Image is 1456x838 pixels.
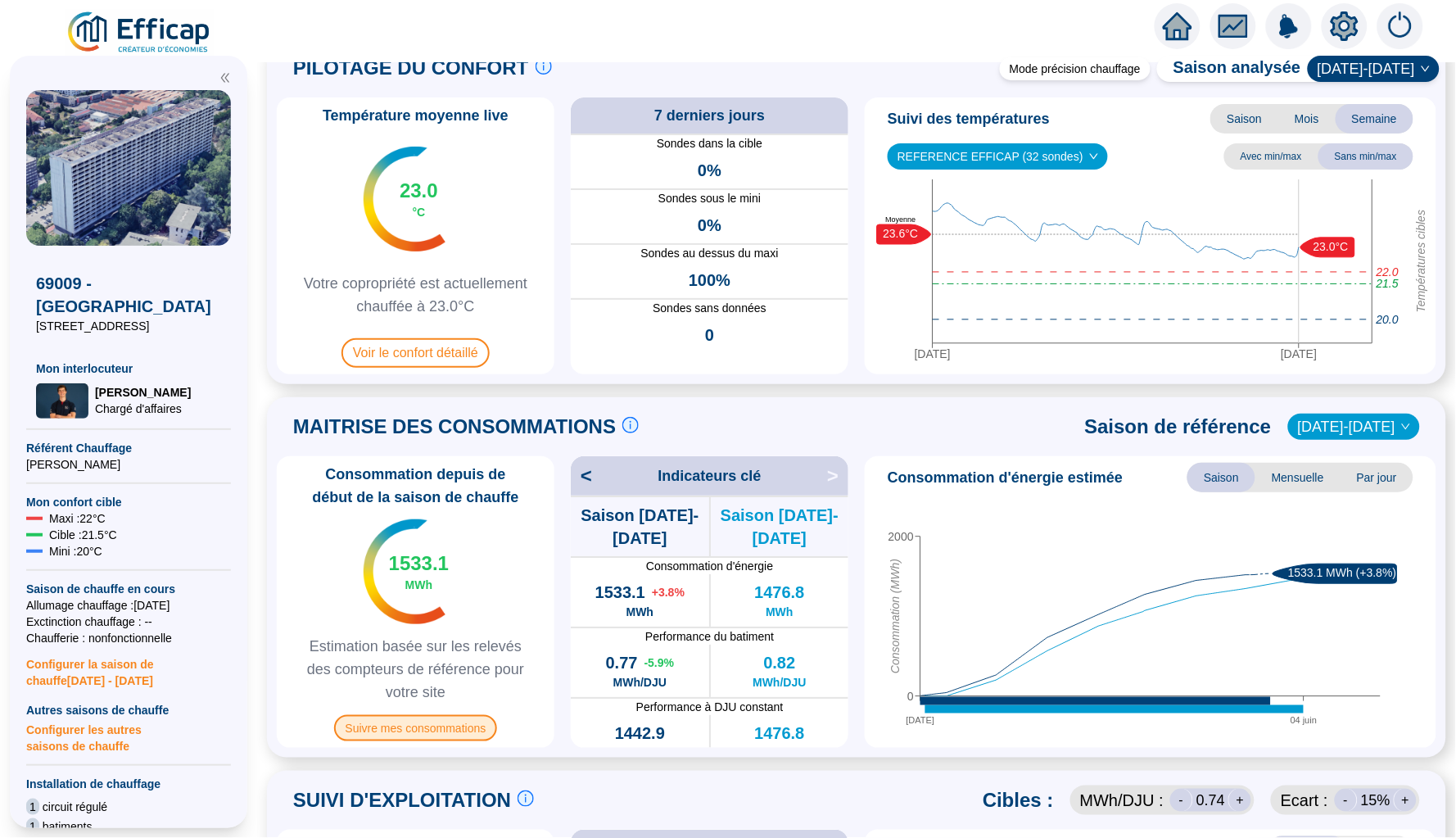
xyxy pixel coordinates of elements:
[536,58,552,75] span: info-circle
[705,324,714,347] span: 0
[95,384,191,401] span: [PERSON_NAME]
[698,159,721,182] span: 0%
[1085,414,1272,440] span: Saison de référence
[334,715,498,741] span: Suivre mes consommations
[26,646,231,689] span: Configurer la saison de chauffe [DATE] - [DATE]
[283,635,548,704] span: Estimation basée sur les relevés des compteurs de référence pour votre site
[571,245,848,262] span: Sondes au dessus du maxi
[1376,265,1399,279] tspan: 22.0
[571,628,848,645] span: Performance du batiment
[1228,789,1251,812] div: +
[1377,3,1423,49] img: alerts
[1219,11,1248,41] span: fund
[613,674,667,691] span: MWh/DJU
[1336,104,1413,134] span: Semaine
[1255,463,1341,492] span: Mensuelle
[49,527,117,543] span: Cible : 21.5 °C
[1376,313,1399,326] tspan: 20.0
[313,104,518,127] span: Température moyenne live
[364,147,446,251] img: indicateur températures
[26,494,231,510] span: Mon confort cible
[571,135,848,152] span: Sondes dans la cible
[1224,143,1318,170] span: Avec min/max
[1415,210,1428,313] tspan: Températures cibles
[1291,716,1317,726] tspan: 04 juin
[1196,789,1225,812] span: 0.74
[49,510,106,527] span: Maxi : 22 °C
[689,269,730,292] span: 100%
[1210,104,1278,134] span: Saison
[763,651,795,674] span: 0.82
[518,790,534,807] span: info-circle
[888,107,1050,130] span: Suivi des températures
[36,318,221,334] span: [STREET_ADDRESS]
[615,722,665,745] span: 1442.9
[907,690,914,703] tspan: 0
[571,504,709,550] span: Saison [DATE]-[DATE]
[827,463,848,489] span: >
[413,204,426,220] span: °C
[49,543,102,559] span: Mini : 20 °C
[26,718,231,754] span: Configurer les autres saisons de chauffe
[1341,463,1413,492] span: Par jour
[219,72,231,84] span: double-left
[66,10,214,56] img: efficap energie logo
[1170,789,1193,812] div: -
[698,214,721,237] span: 0%
[1314,239,1349,252] text: 23.0°C
[1318,57,1430,81] span: 2024-2025
[885,215,916,224] text: Moyenne
[36,360,221,377] span: Mon interlocuteur
[571,300,848,317] span: Sondes sans données
[1000,57,1151,80] div: Mode précision chauffage
[26,456,231,473] span: [PERSON_NAME]
[898,144,1098,169] span: REFERENCE EFFICAP (32 sondes)
[1080,789,1164,812] span: MWh /DJU :
[1281,789,1328,812] span: Ecart :
[622,417,639,433] span: info-circle
[1281,347,1317,360] tspan: [DATE]
[389,550,449,577] span: 1533.1
[26,630,231,646] span: Chaufferie : non fonctionnelle
[1278,104,1336,134] span: Mois
[626,604,653,620] span: MWh
[283,272,548,318] span: Votre copropriété est actuellement chauffée à 23.0°C
[571,699,848,715] span: Performance à DJU constant
[95,401,191,417] span: Chargé d'affaires
[571,463,592,489] span: <
[595,581,645,604] span: 1533.1
[283,463,548,509] span: Consommation depuis de début de la saison de chauffe
[1187,463,1255,492] span: Saison
[26,440,231,456] span: Référent Chauffage
[1266,3,1312,49] img: alerts
[293,787,511,813] span: SUIVI D'EXPLOITATION
[654,104,765,127] span: 7 derniers jours
[652,584,685,600] span: + 3.8 %
[889,559,902,673] tspan: Consommation (MWh)
[36,272,221,318] span: 69009 - [GEOGRAPHIC_DATA]
[364,519,446,624] img: indicateur températures
[1330,11,1359,41] span: setting
[26,776,231,792] span: Installation de chauffage
[1089,152,1099,161] span: down
[26,702,231,718] span: Autres saisons de chauffe
[644,655,674,671] span: -5.9 %
[1318,143,1413,170] span: Sans min/max
[36,383,88,419] img: Chargé d'affaires
[1288,566,1397,579] text: 1533.1 MWh (+3.8%)
[1157,56,1301,82] span: Saison analysée
[43,818,93,835] span: batiments
[405,577,432,593] span: MWh
[26,799,39,815] span: 1
[1394,789,1417,812] div: +
[907,716,935,726] tspan: [DATE]
[915,347,951,360] tspan: [DATE]
[711,504,849,550] span: Saison [DATE]-[DATE]
[341,338,490,368] span: Voir le confort détaillé
[884,227,919,240] text: 23.6°C
[766,604,793,620] span: MWh
[658,464,761,487] span: Indicateurs clé
[400,178,438,204] span: 23.0
[605,651,637,674] span: 0.77
[753,674,806,691] span: MWh/DJU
